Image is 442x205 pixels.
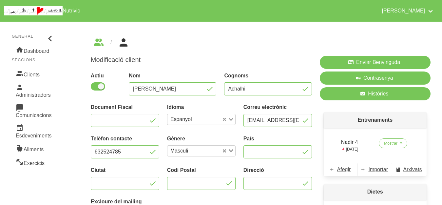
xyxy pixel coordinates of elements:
[336,146,364,152] p: [DATE]
[384,140,397,146] span: Mostrar
[91,103,159,111] label: Document Fiscal
[358,163,392,176] a: Importar
[324,112,427,128] p: Entrenaments
[378,3,438,19] a: [PERSON_NAME]
[368,166,388,174] span: Importar
[363,74,393,82] span: Contrasenya
[320,87,431,100] a: Històries
[167,135,236,143] label: Gènere
[194,115,221,123] input: Search for option
[12,155,55,169] a: Exercicis
[12,67,55,81] a: Clients
[243,103,312,111] label: Correu electrònic
[12,43,55,57] a: Dashboard
[167,166,236,174] label: Codi Postal
[4,6,63,15] img: company_logo
[12,142,55,155] a: Aliments
[368,90,388,98] span: Històries
[324,184,427,200] p: Dietes
[12,57,55,63] p: Seccions
[169,147,190,155] span: Masculi
[12,101,55,121] a: Comunicacions
[12,121,55,142] a: Esdeveniments
[190,147,221,155] input: Search for option
[337,166,351,174] span: Afegir
[243,166,312,174] label: Direcció
[167,145,236,156] div: Search for option
[332,136,368,155] td: Nadir 4
[324,163,358,176] a: Afegir
[12,33,55,39] p: General
[91,166,159,174] label: Ciutat
[320,56,431,69] button: Enviar Benvinguda
[224,72,312,80] label: Cognoms
[223,149,226,154] button: Clear Selected
[91,72,121,80] label: Actiu
[91,56,312,64] h1: Modificació client
[91,37,426,48] nav: breadcrumbs
[379,138,407,148] a: Mostrar
[167,114,236,125] div: Search for option
[223,117,226,122] button: Clear Selected
[243,135,312,143] label: País
[356,58,400,66] span: Enviar Benvinguda
[91,135,159,143] label: Telèfon contacte
[169,115,194,123] span: Espanyol
[129,72,216,80] label: Nom
[12,81,55,101] a: Administradors
[320,72,431,85] button: Contrasenya
[392,163,427,176] a: Arxivats
[403,166,422,174] span: Arxivats
[167,103,236,111] label: Idioma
